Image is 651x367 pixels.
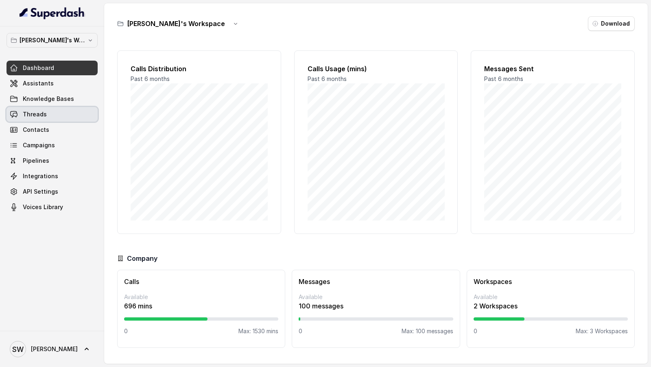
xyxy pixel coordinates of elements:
[12,345,24,354] text: SW
[7,153,98,168] a: Pipelines
[31,345,78,353] span: [PERSON_NAME]
[23,110,47,118] span: Threads
[124,301,278,311] p: 696 mins
[124,327,128,335] p: 0
[7,138,98,153] a: Campaigns
[124,277,278,286] h3: Calls
[474,301,628,311] p: 2 Workspaces
[20,7,85,20] img: light.svg
[299,327,302,335] p: 0
[7,61,98,75] a: Dashboard
[131,64,268,74] h2: Calls Distribution
[7,169,98,183] a: Integrations
[23,141,55,149] span: Campaigns
[23,203,63,211] span: Voices Library
[484,64,621,74] h2: Messages Sent
[308,75,347,82] span: Past 6 months
[7,92,98,106] a: Knowledge Bases
[23,188,58,196] span: API Settings
[474,277,628,286] h3: Workspaces
[7,338,98,360] a: [PERSON_NAME]
[299,293,453,301] p: Available
[127,19,225,28] h3: [PERSON_NAME]'s Workspace
[308,64,445,74] h2: Calls Usage (mins)
[402,327,453,335] p: Max: 100 messages
[299,277,453,286] h3: Messages
[7,33,98,48] button: [PERSON_NAME]'s Workspace
[23,95,74,103] span: Knowledge Bases
[23,157,49,165] span: Pipelines
[474,327,477,335] p: 0
[474,293,628,301] p: Available
[238,327,278,335] p: Max: 1530 mins
[23,79,54,87] span: Assistants
[588,16,635,31] button: Download
[23,126,49,134] span: Contacts
[127,253,157,263] h3: Company
[131,75,170,82] span: Past 6 months
[7,184,98,199] a: API Settings
[7,107,98,122] a: Threads
[20,35,85,45] p: [PERSON_NAME]'s Workspace
[7,200,98,214] a: Voices Library
[7,122,98,137] a: Contacts
[484,75,523,82] span: Past 6 months
[7,76,98,91] a: Assistants
[299,301,453,311] p: 100 messages
[23,64,54,72] span: Dashboard
[23,172,58,180] span: Integrations
[576,327,628,335] p: Max: 3 Workspaces
[124,293,278,301] p: Available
